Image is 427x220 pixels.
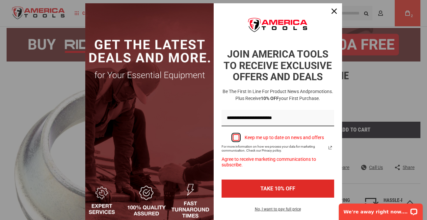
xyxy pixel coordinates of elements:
button: TAKE 10% OFF [222,180,334,198]
iframe: LiveChat chat widget [334,199,427,220]
button: Close [326,3,342,19]
button: No, I want to pay full price [250,206,306,217]
svg: link icon [326,144,334,152]
input: Email field [222,110,334,127]
div: Agree to receive marketing communications to subscribe. [222,153,334,172]
a: Read our Privacy Policy [326,144,334,152]
span: For more information on how we process your data for marketing communication. Check our Privacy p... [222,145,326,153]
svg: close icon [332,9,337,14]
div: Keep me up to date on news and offers [245,135,324,140]
strong: 10% OFF [261,96,279,101]
strong: JOIN AMERICA TOOLS TO RECEIVE EXCLUSIVE OFFERS AND DEALS [224,48,332,83]
span: promotions. Plus receive your first purchase. [235,89,333,101]
h3: Be the first in line for product news and [220,88,335,102]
